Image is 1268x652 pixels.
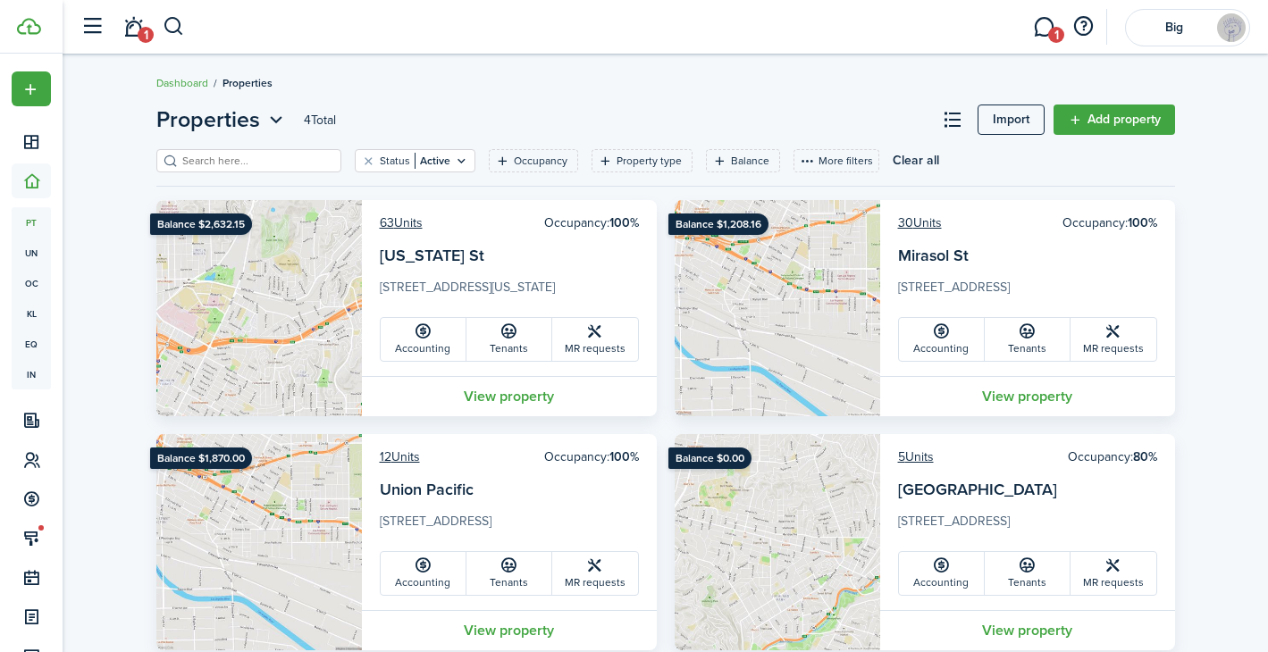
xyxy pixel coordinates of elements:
a: MR requests [552,552,638,595]
img: Property avatar [675,200,880,416]
a: View property [362,376,657,416]
img: Property avatar [156,434,362,650]
b: 100% [609,213,639,232]
a: MR requests [1071,318,1156,361]
ribbon: Balance $1,208.16 [668,213,768,235]
card-description: [STREET_ADDRESS] [380,512,639,540]
b: 100% [609,447,639,466]
header-page-total: 4 Total [304,111,336,130]
a: MR requests [1071,552,1156,595]
a: 63Units [380,213,423,232]
card-header-right: Occupancy: [1062,213,1157,232]
a: Union Pacific [380,478,474,501]
a: pt [12,207,51,238]
filter-tag: Open filter [592,149,693,172]
button: Open sidebar [75,10,109,44]
a: Dashboard [156,75,208,91]
button: Open menu [12,71,51,106]
filter-tag-label: Balance [731,153,769,169]
card-header-right: Occupancy: [544,213,639,232]
a: un [12,238,51,268]
a: Notifications [116,4,150,50]
a: 12Units [380,447,420,466]
a: View property [880,376,1175,416]
a: oc [12,268,51,298]
a: View property [362,610,657,650]
a: [US_STATE] St [380,244,484,267]
card-header-right: Occupancy: [544,447,639,466]
a: MR requests [552,318,638,361]
span: Big [1138,21,1210,34]
filter-tag-label: Property type [617,153,682,169]
card-header-right: Occupancy: [1068,447,1157,466]
filter-tag: Open filter [489,149,578,172]
b: 100% [1128,213,1157,232]
a: Messaging [1027,4,1061,50]
span: 1 [138,27,154,43]
ribbon: Balance $1,870.00 [150,447,252,469]
img: Big [1217,13,1246,42]
button: Open menu [156,104,288,136]
a: 30Units [898,213,942,232]
img: Property avatar [156,200,362,416]
card-description: [STREET_ADDRESS] [898,512,1157,540]
span: Properties [156,104,260,136]
a: Mirasol St [898,244,969,267]
a: Tenants [466,552,552,595]
a: Add property [1054,104,1175,135]
a: Accounting [899,318,985,361]
a: Accounting [899,552,985,595]
filter-tag: Open filter [355,149,475,172]
a: Import [978,104,1045,135]
button: Properties [156,104,288,136]
a: Accounting [381,318,466,361]
filter-tag-label: Occupancy [514,153,567,169]
filter-tag: Open filter [706,149,780,172]
a: Tenants [466,318,552,361]
button: Clear all [893,149,939,172]
filter-tag-value: Active [415,153,450,169]
a: in [12,359,51,389]
card-description: [STREET_ADDRESS][US_STATE] [380,278,639,306]
input: Search here... [178,153,335,170]
ribbon: Balance $2,632.15 [150,213,252,235]
button: Search [163,12,185,42]
a: kl [12,298,51,329]
span: 1 [1048,27,1064,43]
button: More filters [794,149,879,172]
button: Clear filter [361,154,376,168]
a: Accounting [381,552,466,595]
a: Tenants [985,318,1071,361]
a: 5Units [898,447,934,466]
img: TenantCloud [17,18,41,35]
a: [GEOGRAPHIC_DATA] [898,478,1057,501]
card-description: [STREET_ADDRESS] [898,278,1157,306]
a: View property [880,610,1175,650]
ribbon: Balance $0.00 [668,447,752,469]
b: 80% [1133,447,1157,466]
filter-tag-label: Status [380,153,410,169]
img: Property avatar [675,434,880,650]
a: eq [12,329,51,359]
button: Open resource center [1068,12,1098,42]
span: Properties [223,75,273,91]
a: Tenants [985,552,1071,595]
